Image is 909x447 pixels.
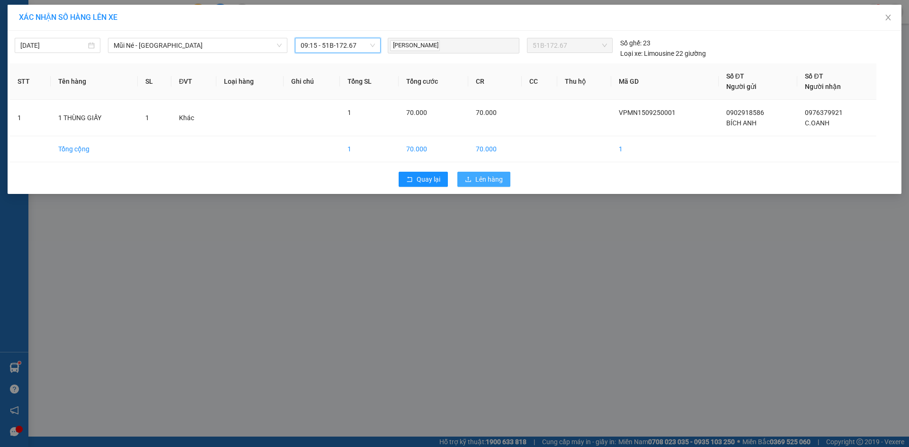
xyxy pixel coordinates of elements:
span: close [884,14,892,21]
span: Gửi: [8,9,23,19]
span: 51B-172.67 [533,38,606,53]
span: upload [465,176,472,184]
input: 15/09/2025 [20,40,86,51]
button: Close [875,5,901,31]
span: Số ĐT [805,72,823,80]
div: 23 [620,38,651,48]
td: 1 [611,136,718,162]
div: 0961898611 [81,42,157,55]
span: 1 [145,114,149,122]
span: Người gửi [726,83,757,90]
div: Limousine 22 giường [620,48,706,59]
td: 70.000 [468,136,522,162]
span: 0902918586 [726,109,764,116]
th: Thu hộ [557,63,612,100]
div: A.TÍN [8,19,74,31]
span: 09:15 - 51B-172.67 [301,38,375,53]
th: CC [522,63,557,100]
span: [PERSON_NAME] [390,40,440,51]
span: BÍCH ANH [726,119,757,127]
span: CR : [7,62,22,72]
button: rollbackQuay lại [399,172,448,187]
div: A.SƠN [81,31,157,42]
td: 1 [10,100,51,136]
button: uploadLên hàng [457,172,510,187]
th: ĐVT [171,63,216,100]
span: C.OANH [805,119,829,127]
span: VPMN1509250001 [619,109,676,116]
span: Mũi Né - Sài Gòn [114,38,282,53]
span: rollback [406,176,413,184]
th: Tên hàng [51,63,137,100]
div: VP Mũi Né [8,8,74,19]
div: 0972507273 [8,31,74,44]
span: 1 [348,109,351,116]
span: Lên hàng [475,174,503,184]
th: CR [468,63,522,100]
td: 1 THÙNG GIẤY [51,100,137,136]
th: Loại hàng [216,63,283,100]
div: 40.000 [7,61,76,72]
th: Tổng SL [340,63,399,100]
span: Người nhận [805,83,841,90]
th: Tổng cước [399,63,468,100]
div: VP [PERSON_NAME] [81,8,157,31]
span: 0976379921 [805,109,843,116]
span: Số ghế: [620,38,642,48]
th: Ghi chú [284,63,340,100]
td: Khác [171,100,216,136]
th: STT [10,63,51,100]
th: Mã GD [611,63,718,100]
th: SL [138,63,171,100]
td: 70.000 [399,136,468,162]
span: Nhận: [81,9,104,19]
span: Quay lại [417,174,440,184]
span: down [276,43,282,48]
span: XÁC NHẬN SỐ HÀNG LÊN XE [19,13,117,22]
span: 70.000 [406,109,427,116]
td: 1 [340,136,399,162]
td: Tổng cộng [51,136,137,162]
span: Số ĐT [726,72,744,80]
span: 70.000 [476,109,497,116]
span: Loại xe: [620,48,642,59]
